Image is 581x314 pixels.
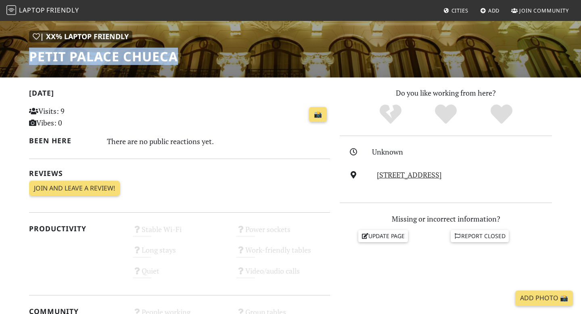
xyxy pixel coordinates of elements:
[6,5,16,15] img: LaptopFriendly
[128,264,232,285] div: Quiet
[418,103,474,126] div: Yes
[340,213,552,225] p: Missing or incorrect information?
[29,169,330,178] h2: Reviews
[309,107,327,122] a: 📸
[440,3,472,18] a: Cities
[19,6,45,15] span: Laptop
[46,6,79,15] span: Friendly
[451,7,468,14] span: Cities
[231,243,335,264] div: Work-friendly tables
[231,223,335,243] div: Power sockets
[363,103,418,126] div: No
[6,4,79,18] a: LaptopFriendly LaptopFriendly
[29,105,123,129] p: Visits: 9 Vibes: 0
[29,49,178,64] h1: Petit Palace Chueca
[107,135,330,148] div: There are no public reactions yet.
[231,264,335,285] div: Video/audio calls
[477,3,503,18] a: Add
[29,224,123,233] h2: Productivity
[128,243,232,264] div: Long stays
[358,230,408,242] a: Update page
[340,87,552,99] p: Do you like working from here?
[377,170,442,180] a: [STREET_ADDRESS]
[128,223,232,243] div: Stable Wi-Fi
[519,7,569,14] span: Join Community
[372,146,557,158] div: Unknown
[474,103,529,126] div: Definitely!
[29,31,132,42] div: | XX% Laptop Friendly
[29,181,120,196] a: Join and leave a review!
[29,136,97,145] h2: Been here
[488,7,500,14] span: Add
[451,230,509,242] a: Report closed
[508,3,572,18] a: Join Community
[29,89,330,100] h2: [DATE]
